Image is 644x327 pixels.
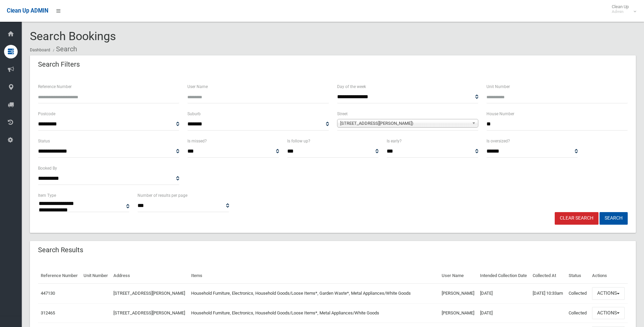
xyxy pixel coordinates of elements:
[486,83,510,90] label: Unit Number
[187,137,207,145] label: Is missed?
[38,137,50,145] label: Status
[137,192,187,199] label: Number of results per page
[555,212,599,225] a: Clear Search
[486,110,514,118] label: House Number
[589,268,628,283] th: Actions
[188,268,439,283] th: Items
[30,48,50,52] a: Dashboard
[608,4,636,14] span: Clean Up
[38,83,72,90] label: Reference Number
[187,110,201,118] label: Suburb
[188,283,439,303] td: Household Furniture, Electronics, Household Goods/Loose Items*, Garden Waste*, Metal Appliances/W...
[530,268,566,283] th: Collected At
[530,283,566,303] td: [DATE] 10:33am
[439,303,477,323] td: [PERSON_NAME]
[38,192,56,199] label: Item Type
[566,268,589,283] th: Status
[188,303,439,323] td: Household Furniture, Electronics, Household Goods/Loose Items*, Metal Appliances/White Goods
[566,283,589,303] td: Collected
[486,137,510,145] label: Is oversized?
[337,83,366,90] label: Day of the week
[592,287,625,300] button: Actions
[30,243,91,257] header: Search Results
[592,307,625,320] button: Actions
[38,268,81,283] th: Reference Number
[113,310,185,315] a: [STREET_ADDRESS][PERSON_NAME]
[41,310,55,315] a: 312465
[387,137,402,145] label: Is early?
[340,119,469,127] span: [STREET_ADDRESS][PERSON_NAME])
[287,137,310,145] label: Is follow up?
[111,268,188,283] th: Address
[41,291,55,296] a: 447130
[439,268,477,283] th: User Name
[51,43,77,55] li: Search
[477,268,530,283] th: Intended Collection Date
[38,165,57,172] label: Booked By
[38,110,55,118] label: Postcode
[439,283,477,303] td: [PERSON_NAME]
[337,110,348,118] label: Street
[113,291,185,296] a: [STREET_ADDRESS][PERSON_NAME]
[612,9,629,14] small: Admin
[600,212,628,225] button: Search
[81,268,111,283] th: Unit Number
[566,303,589,323] td: Collected
[30,58,88,71] header: Search Filters
[187,83,208,90] label: User Name
[477,303,530,323] td: [DATE]
[477,283,530,303] td: [DATE]
[7,7,48,14] span: Clean Up ADMIN
[30,29,116,43] span: Search Bookings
